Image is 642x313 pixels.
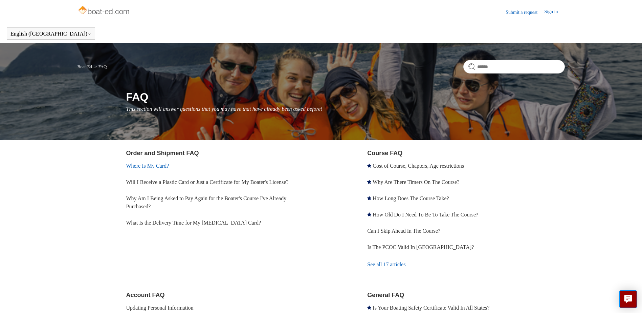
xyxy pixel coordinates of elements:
[367,196,371,200] svg: Promoted article
[373,163,464,169] a: Cost of Course, Chapters, Age restrictions
[367,244,474,250] a: Is The PCOC Valid In [GEOGRAPHIC_DATA]?
[78,64,93,69] li: Boat-Ed
[126,105,565,113] p: This section will answer questions that you may have that have already been asked before!
[126,150,199,156] a: Order and Shipment FAQ
[78,64,92,69] a: Boat-Ed
[126,220,261,226] a: What Is the Delivery Time for My [MEDICAL_DATA] Card?
[463,60,565,74] input: Search
[126,89,565,105] h1: FAQ
[126,163,169,169] a: Where Is My Card?
[126,179,289,185] a: Will I Receive a Plastic Card or Just a Certificate for My Boater's License?
[93,64,107,69] li: FAQ
[373,179,459,185] a: Why Are There Timers On The Course?
[367,180,371,184] svg: Promoted article
[373,195,449,201] a: How Long Does The Course Take?
[367,212,371,216] svg: Promoted article
[619,290,637,308] button: Live chat
[373,212,478,217] a: How Old Do I Need To Be To Take The Course?
[126,195,287,209] a: Why Am I Being Asked to Pay Again for the Boater's Course I've Already Purchased?
[10,31,91,37] button: English ([GEOGRAPHIC_DATA])
[367,292,404,298] a: General FAQ
[544,8,564,16] a: Sign in
[367,255,564,274] a: See all 17 articles
[78,4,131,18] img: Boat-Ed Help Center home page
[126,292,165,298] a: Account FAQ
[506,9,544,16] a: Submit a request
[367,306,371,310] svg: Promoted article
[126,305,194,311] a: Updating Personal Information
[373,305,489,311] a: Is Your Boating Safety Certificate Valid In All States?
[367,150,402,156] a: Course FAQ
[367,228,440,234] a: Can I Skip Ahead In The Course?
[367,164,371,168] svg: Promoted article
